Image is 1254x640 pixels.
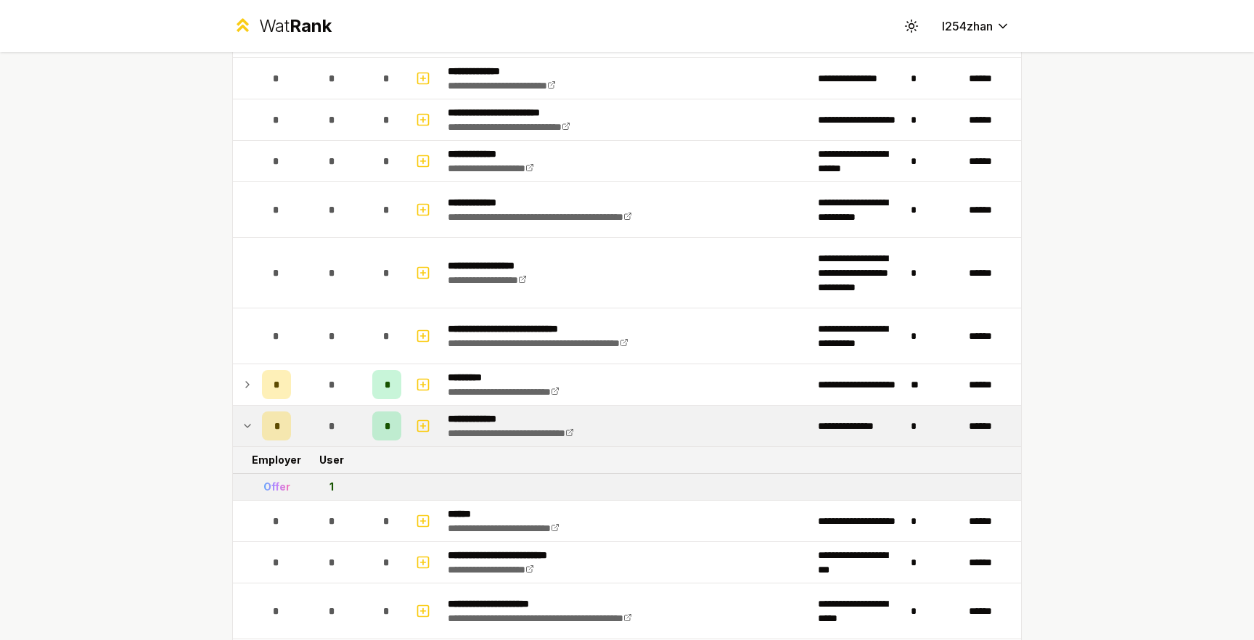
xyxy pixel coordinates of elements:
[256,447,297,473] td: Employer
[297,447,366,473] td: User
[232,15,332,38] a: WatRank
[290,15,332,36] span: Rank
[329,480,334,494] div: 1
[263,480,290,494] div: Offer
[930,13,1022,39] button: l254zhan
[942,17,993,35] span: l254zhan
[259,15,332,38] div: Wat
